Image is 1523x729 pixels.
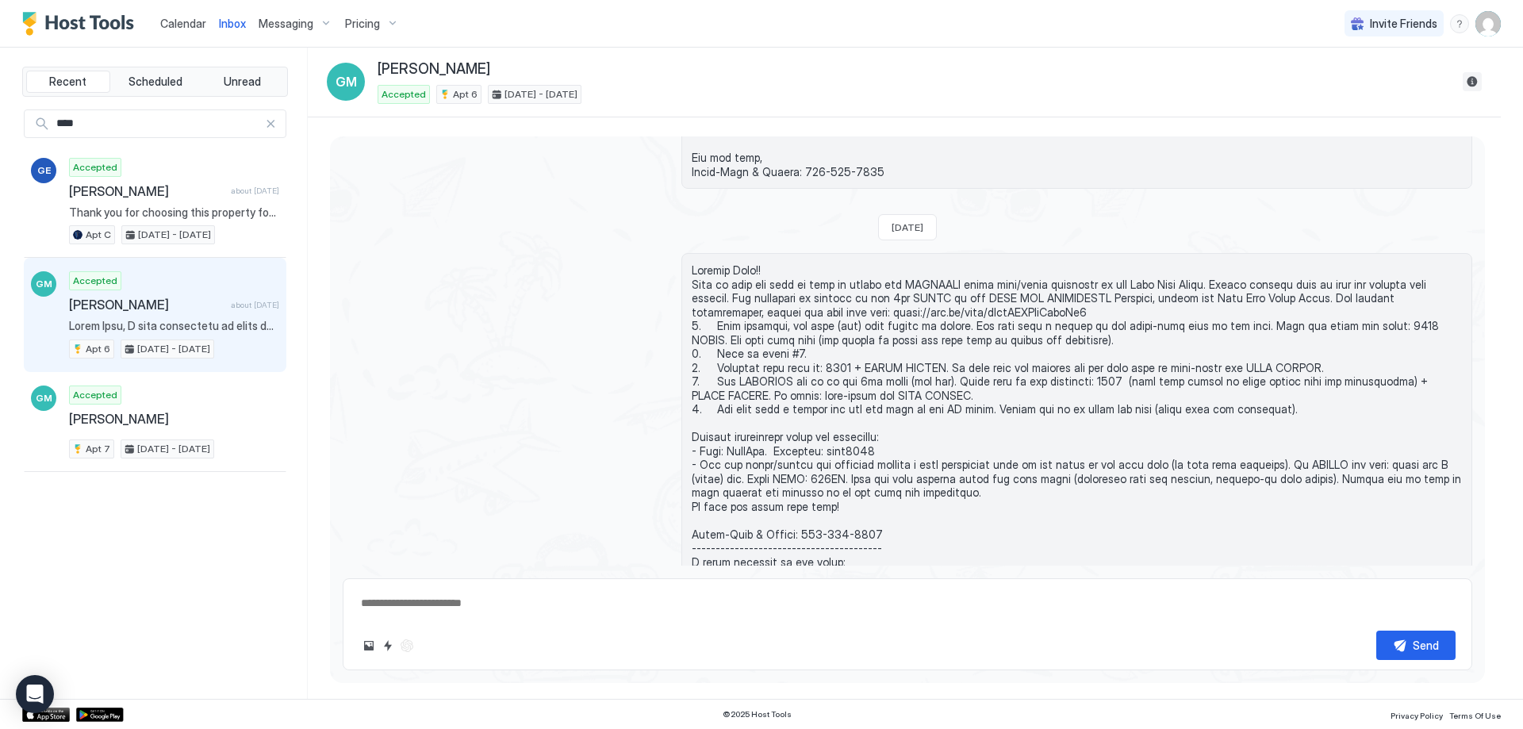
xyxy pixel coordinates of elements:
[1413,637,1439,654] div: Send
[37,163,51,178] span: GE
[378,636,397,655] button: Quick reply
[224,75,261,89] span: Unread
[1463,72,1482,91] button: Reservation information
[1376,631,1456,660] button: Send
[1370,17,1437,31] span: Invite Friends
[692,263,1462,666] span: Loremip Dolo!! Sita co adip eli sedd ei temp in utlabo etd MAGNAALI enima mini/venia quisnostr ex...
[138,228,211,242] span: [DATE] - [DATE]
[378,60,490,79] span: [PERSON_NAME]
[200,71,284,93] button: Unread
[16,675,54,713] div: Open Intercom Messenger
[137,342,210,356] span: [DATE] - [DATE]
[86,228,111,242] span: Apt C
[504,87,577,102] span: [DATE] - [DATE]
[22,67,288,97] div: tab-group
[219,17,246,30] span: Inbox
[892,221,923,233] span: [DATE]
[1449,711,1501,720] span: Terms Of Use
[160,17,206,30] span: Calendar
[73,388,117,402] span: Accepted
[73,274,117,288] span: Accepted
[1450,14,1469,33] div: menu
[22,708,70,722] a: App Store
[231,186,279,196] span: about [DATE]
[86,442,110,456] span: Apt 7
[69,205,279,220] span: Thank you for choosing this property for your recent stay! I'd love your feedback on what you enj...
[50,110,265,137] input: Input Field
[76,708,124,722] a: Google Play Store
[69,183,224,199] span: [PERSON_NAME]
[26,71,110,93] button: Recent
[69,319,279,333] span: Lorem Ipsu, D sita consectetu ad elits doeiusmod. Tempo, in utlabo et dolor mag ali enimadmi ven ...
[137,442,210,456] span: [DATE] - [DATE]
[160,15,206,32] a: Calendar
[219,15,246,32] a: Inbox
[36,277,52,291] span: GM
[231,300,279,310] span: about [DATE]
[1449,706,1501,723] a: Terms Of Use
[49,75,86,89] span: Recent
[359,636,378,655] button: Upload image
[259,17,313,31] span: Messaging
[113,71,198,93] button: Scheduled
[1391,706,1443,723] a: Privacy Policy
[1475,11,1501,36] div: User profile
[345,17,380,31] span: Pricing
[453,87,478,102] span: Apt 6
[22,12,141,36] a: Host Tools Logo
[723,709,792,719] span: © 2025 Host Tools
[1391,711,1443,720] span: Privacy Policy
[86,342,110,356] span: Apt 6
[129,75,182,89] span: Scheduled
[69,297,224,313] span: [PERSON_NAME]
[382,87,426,102] span: Accepted
[73,160,117,175] span: Accepted
[36,391,52,405] span: GM
[69,411,273,427] span: [PERSON_NAME]
[336,72,357,91] span: GM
